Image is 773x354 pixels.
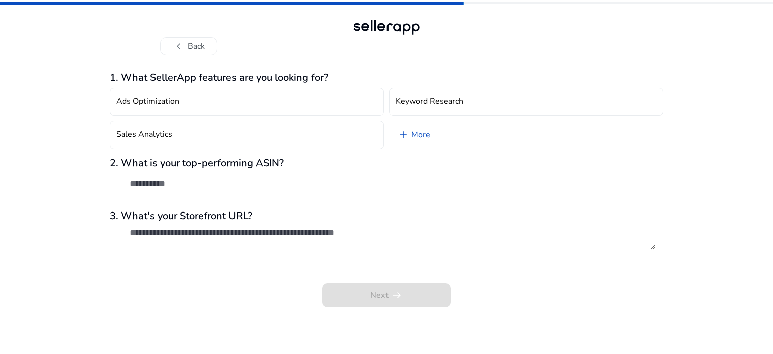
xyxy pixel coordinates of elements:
h4: Ads Optimization [116,97,179,106]
button: chevron_leftBack [160,37,217,55]
span: add [397,129,409,141]
span: chevron_left [173,40,185,52]
h4: Sales Analytics [116,130,172,139]
h3: 2. What is your top-performing ASIN? [110,157,663,169]
button: Ads Optimization [110,88,384,116]
a: More [389,121,438,149]
h3: 1. What SellerApp features are you looking for? [110,72,663,84]
h3: 3. What's your Storefront URL? [110,210,663,222]
button: Sales Analytics [110,121,384,149]
h4: Keyword Research [396,97,463,106]
button: Keyword Research [389,88,663,116]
